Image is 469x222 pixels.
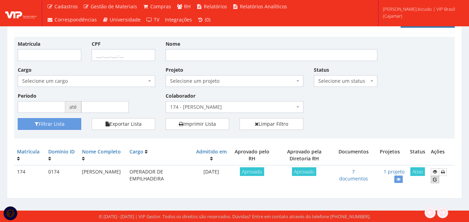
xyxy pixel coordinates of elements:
th: Projetos [372,145,407,165]
span: Relatórios [204,3,227,10]
label: Projeto [166,66,183,73]
th: Documentos [335,145,372,165]
span: (0) [205,16,210,23]
img: logo [5,8,36,18]
span: 174 - WELLINGTON SILVA DOS SANTOS [166,101,303,113]
label: CPF [92,41,101,47]
div: © [DATE] - [DATE] | VIP Gestor. Todos os direitos são reservados. Dúvidas? Entre em contato atrav... [99,213,370,220]
label: Colaborador [166,92,195,99]
span: Compras [150,3,171,10]
span: Selecione um projeto [170,78,294,85]
span: [PERSON_NAME].bicudo | VIP Brasil (Cajamar) [383,6,460,19]
th: Aprovado pelo RH [230,145,274,165]
span: Universidade [110,16,141,23]
span: Selecione um cargo [18,75,155,87]
th: Ações [428,145,455,165]
td: 174 [14,165,45,186]
td: [DATE] [193,165,230,186]
button: Exportar Lista [92,118,155,130]
span: Correspondências [55,16,97,23]
span: TV [154,16,159,23]
span: RH [184,3,191,10]
a: 1 projeto [384,168,404,175]
label: Período [18,92,36,99]
td: 0174 [45,165,79,186]
span: Gestão de Materiais [91,3,137,10]
th: Aprovado pela Diretoria RH [274,145,335,165]
span: até [65,101,81,113]
td: [PERSON_NAME] [79,165,127,186]
input: ___.___.___-__ [92,49,155,61]
a: TV [143,13,162,26]
a: 7 documentos [339,168,368,182]
label: Nome [166,41,180,47]
a: Matrícula [17,148,40,155]
a: Limpar Filtro [240,118,303,130]
label: Status [314,66,329,73]
span: Selecione um projeto [166,75,303,87]
span: Cadastros [55,3,78,10]
label: Cargo [18,66,32,73]
span: Aprovado [240,167,264,176]
span: Aprovado [292,167,316,176]
a: Cargo [129,148,143,155]
th: Status [407,145,428,165]
a: Nome Completo [82,148,121,155]
a: Imprimir Lista [166,118,229,130]
span: Integrações [165,16,192,23]
span: Selecione um status [314,75,377,87]
a: Domínio ID [48,148,75,155]
span: 174 - WELLINGTON SILVA DOS SANTOS [170,104,294,110]
label: Matrícula [18,41,40,47]
a: Universidade [100,13,144,26]
button: Filtrar Lista [18,118,81,130]
a: Integrações [162,13,195,26]
a: Admitido em [196,148,227,155]
span: Ativo [410,167,425,176]
span: Selecione um cargo [22,78,146,85]
a: (0) [195,13,213,26]
td: OPERADOR DE EMPILHADEIRA [127,165,193,186]
span: Selecione um status [318,78,369,85]
a: Correspondências [44,13,100,26]
span: Relatórios Analíticos [240,3,287,10]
